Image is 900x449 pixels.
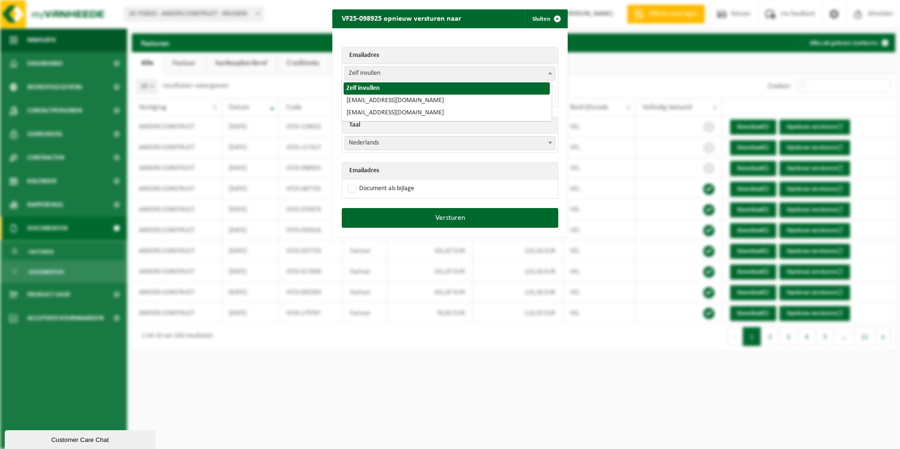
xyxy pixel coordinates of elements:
iframe: chat widget [5,428,157,449]
li: Zelf invullen [344,82,550,95]
th: Emailadres [342,48,558,64]
h2: VF25-098925 opnieuw versturen naar [332,9,471,27]
span: Zelf invullen [345,67,555,80]
li: [EMAIL_ADDRESS][DOMAIN_NAME] [344,95,550,107]
span: Nederlands [345,136,555,150]
th: Emailadres [342,163,558,179]
li: [EMAIL_ADDRESS][DOMAIN_NAME] [344,107,550,119]
span: Nederlands [345,136,555,150]
button: Versturen [342,208,558,228]
button: Sluiten [525,9,567,28]
label: Document als bijlage [346,182,414,196]
span: Zelf invullen [345,66,555,80]
th: Taal [342,117,558,134]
